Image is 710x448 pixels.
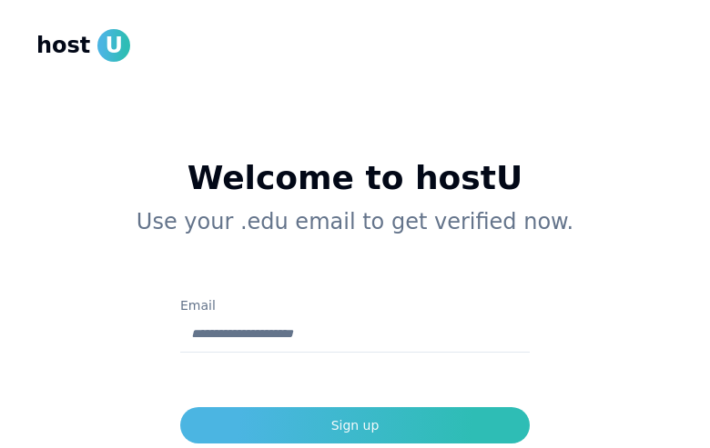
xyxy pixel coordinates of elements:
[66,207,644,236] p: Use your .edu email to get verified now.
[180,298,216,313] label: Email
[36,29,130,62] a: hostU
[97,29,130,62] span: U
[331,416,380,434] div: Sign up
[66,160,644,196] h1: Welcome to hostU
[36,31,90,60] span: host
[180,407,530,443] button: Sign up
